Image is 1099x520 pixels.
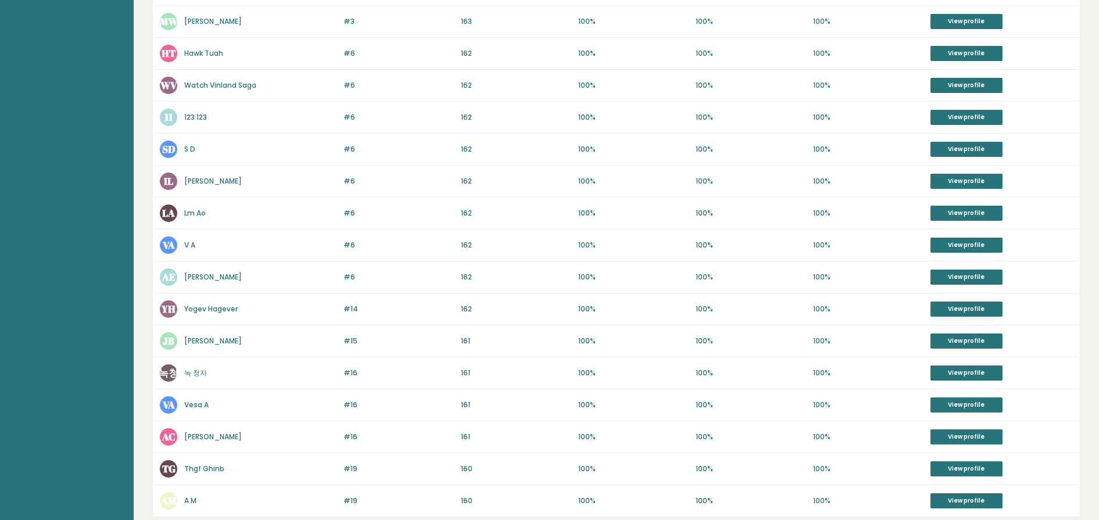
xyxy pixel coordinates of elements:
a: View profile [930,461,1003,476]
p: 100% [696,496,806,506]
p: 100% [578,432,689,442]
p: 100% [696,112,806,123]
p: 100% [813,16,923,27]
a: View profile [930,238,1003,253]
p: 100% [813,144,923,155]
a: A M [184,496,196,505]
text: 11 [164,110,173,124]
p: 100% [696,16,806,27]
p: #6 [343,176,454,187]
p: 100% [578,112,689,123]
p: 160 [461,464,571,474]
a: Lm Ao [184,208,206,218]
p: #19 [343,496,454,506]
p: 100% [813,208,923,218]
p: #6 [343,240,454,250]
p: 100% [578,208,689,218]
p: 160 [461,496,571,506]
p: #6 [343,80,454,91]
p: 161 [461,400,571,410]
a: V A [184,240,195,250]
a: View profile [930,302,1003,317]
a: View profile [930,46,1003,61]
p: 100% [578,16,689,27]
a: View profile [930,333,1003,349]
p: 163 [461,16,571,27]
text: AE [162,270,176,284]
a: Vesa A [184,400,209,410]
a: [PERSON_NAME] [184,336,242,346]
p: 161 [461,432,571,442]
p: 162 [461,80,571,91]
a: View profile [930,397,1003,413]
a: 녹 청자 [184,368,207,378]
text: WV [160,78,177,92]
p: #6 [343,112,454,123]
a: View profile [930,78,1003,93]
p: 100% [813,496,923,506]
p: 100% [813,464,923,474]
p: 100% [813,400,923,410]
p: 162 [461,176,571,187]
a: View profile [930,174,1003,189]
p: #6 [343,144,454,155]
p: #14 [343,304,454,314]
p: #3 [343,16,454,27]
p: 100% [813,48,923,59]
p: 100% [813,304,923,314]
a: [PERSON_NAME] [184,16,242,26]
p: 162 [461,208,571,218]
text: VA [162,398,175,411]
p: #16 [343,368,454,378]
p: 100% [813,112,923,123]
p: 100% [696,304,806,314]
p: 100% [696,240,806,250]
text: SD [162,142,176,156]
p: 100% [813,432,923,442]
p: 162 [461,272,571,282]
p: #16 [343,400,454,410]
a: View profile [930,14,1003,29]
p: 100% [696,400,806,410]
p: 162 [461,304,571,314]
text: HT [162,46,176,60]
text: MW [160,15,178,28]
text: IL [164,174,173,188]
p: 100% [578,336,689,346]
a: View profile [930,206,1003,221]
p: 100% [813,80,923,91]
p: 162 [461,240,571,250]
p: 100% [578,400,689,410]
p: 100% [578,464,689,474]
a: Hawk Tuah [184,48,223,58]
p: 100% [578,304,689,314]
text: AC [162,430,176,443]
p: 100% [696,336,806,346]
a: [PERSON_NAME] [184,432,242,442]
p: 100% [696,208,806,218]
p: 100% [578,144,689,155]
a: S D [184,144,195,154]
a: View profile [930,270,1003,285]
a: Watch Vinland Saga [184,80,256,90]
p: #6 [343,48,454,59]
p: 161 [461,368,571,378]
p: #6 [343,208,454,218]
p: 162 [461,48,571,59]
p: 100% [813,368,923,378]
p: 100% [578,496,689,506]
p: 100% [578,176,689,187]
text: LA [162,206,175,220]
p: 100% [696,368,806,378]
a: Yogev Hagever [184,304,238,314]
p: 100% [578,80,689,91]
p: 100% [696,48,806,59]
p: 100% [813,336,923,346]
text: JB [163,334,174,347]
p: 161 [461,336,571,346]
p: 100% [578,368,689,378]
a: [PERSON_NAME] [184,272,242,282]
p: 162 [461,112,571,123]
text: AM [160,494,177,507]
a: View profile [930,110,1003,125]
